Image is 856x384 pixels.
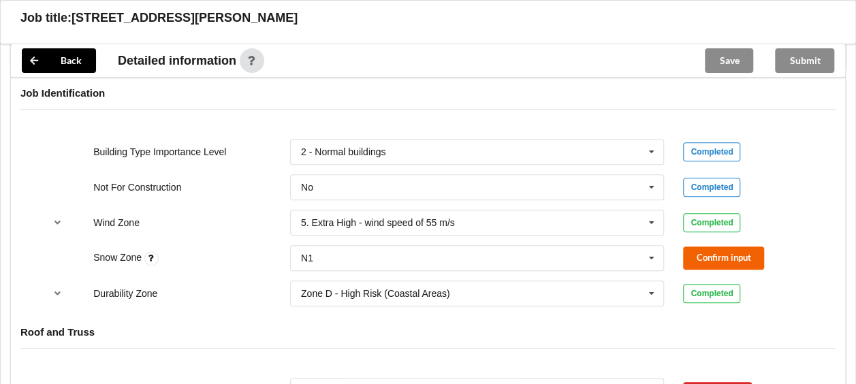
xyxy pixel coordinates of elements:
span: Detailed information [118,54,236,67]
div: 2 - Normal buildings [301,147,386,157]
button: reference-toggle [44,210,71,235]
div: Completed [683,178,740,197]
button: Confirm input [683,246,764,269]
h4: Job Identification [20,86,836,99]
h4: Roof and Truss [20,325,836,338]
button: Back [22,48,96,73]
h3: Job title: [20,10,72,26]
label: Snow Zone [93,252,144,263]
button: reference-toggle [44,281,71,306]
div: No [301,182,313,192]
div: Completed [683,142,740,161]
label: Not For Construction [93,182,181,193]
div: N1 [301,253,313,263]
div: 5. Extra High - wind speed of 55 m/s [301,218,455,227]
div: Zone D - High Risk (Coastal Areas) [301,289,450,298]
label: Durability Zone [93,288,157,299]
h3: [STREET_ADDRESS][PERSON_NAME] [72,10,298,26]
div: Completed [683,213,740,232]
label: Wind Zone [93,217,140,228]
div: Completed [683,284,740,303]
label: Building Type Importance Level [93,146,226,157]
